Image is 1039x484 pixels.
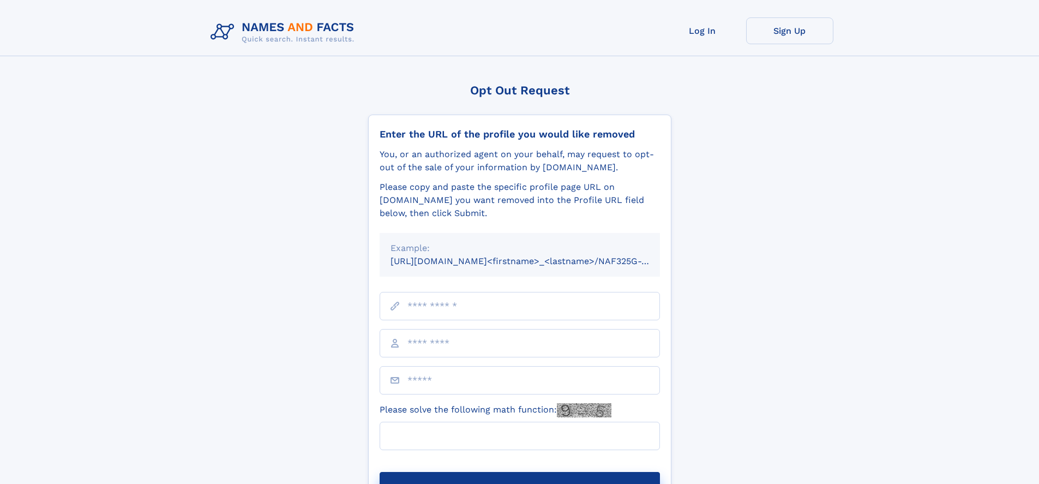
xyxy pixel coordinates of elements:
[380,403,611,417] label: Please solve the following math function:
[380,128,660,140] div: Enter the URL of the profile you would like removed
[380,181,660,220] div: Please copy and paste the specific profile page URL on [DOMAIN_NAME] you want removed into the Pr...
[391,256,681,266] small: [URL][DOMAIN_NAME]<firstname>_<lastname>/NAF325G-xxxxxxxx
[746,17,833,44] a: Sign Up
[206,17,363,47] img: Logo Names and Facts
[659,17,746,44] a: Log In
[380,148,660,174] div: You, or an authorized agent on your behalf, may request to opt-out of the sale of your informatio...
[368,83,671,97] div: Opt Out Request
[391,242,649,255] div: Example:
